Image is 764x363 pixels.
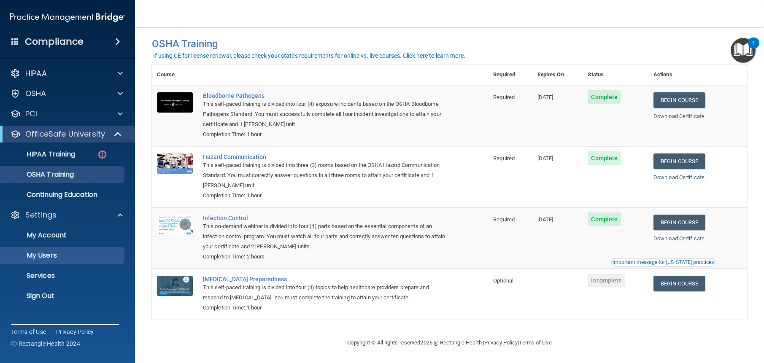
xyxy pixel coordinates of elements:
[653,215,705,230] a: Begin Course
[203,191,446,201] div: Completion Time: 1 hour
[5,150,75,159] p: HIPAA Training
[10,109,123,119] a: PCI
[613,260,714,265] div: Important message for [US_STATE] practices
[11,328,46,336] a: Terms of Use
[152,65,198,85] th: Course
[203,303,446,313] div: Completion Time: 1 hour
[5,272,121,280] p: Services
[10,129,122,139] a: OfficeSafe University
[203,92,446,99] a: Bloodborne Pathogens
[588,151,621,165] span: Complete
[653,276,705,291] a: Begin Course
[10,9,125,26] img: PMB logo
[653,174,705,180] a: Download Certificate
[611,258,715,266] button: Read this if you are a dental practitioner in the state of CA
[203,252,446,262] div: Completion Time: 2 hours
[25,36,84,48] h4: Compliance
[203,129,446,140] div: Completion Time: 1 hour
[588,90,621,104] span: Complete
[56,328,94,336] a: Privacy Policy
[5,251,121,260] p: My Users
[10,210,123,220] a: Settings
[519,339,551,346] a: Terms of Use
[97,149,108,160] img: danger-circle.6113f641.png
[537,94,553,100] span: [DATE]
[203,215,446,221] a: Infection Control
[25,109,37,119] p: PCI
[5,292,121,300] p: Sign Out
[752,43,755,54] div: 1
[484,339,518,346] a: Privacy Policy
[203,276,446,282] a: [MEDICAL_DATA] Preparedness
[25,129,105,139] p: OfficeSafe University
[203,282,446,303] div: This self-paced training is divided into four (4) topics to help healthcare providers prepare and...
[588,212,621,226] span: Complete
[203,153,446,160] a: Hazard Communication
[493,216,515,223] span: Required
[152,51,467,60] button: If using CE for license renewal, please check your state's requirements for online vs. live cours...
[537,216,553,223] span: [DATE]
[493,155,515,161] span: Required
[5,170,74,179] p: OSHA Training
[537,155,553,161] span: [DATE]
[152,38,747,50] h4: OSHA Training
[493,277,513,284] span: Optional
[648,65,747,85] th: Actions
[25,89,46,99] p: OSHA
[5,231,121,239] p: My Account
[203,99,446,129] div: This self-paced training is divided into four (4) exposure incidents based on the OSHA Bloodborne...
[488,65,532,85] th: Required
[653,235,705,242] a: Download Certificate
[25,210,57,220] p: Settings
[653,92,705,108] a: Begin Course
[10,89,123,99] a: OSHA
[493,94,515,100] span: Required
[153,53,465,59] div: If using CE for license renewal, please check your state's requirements for online vs. live cours...
[583,65,648,85] th: Status
[296,329,604,356] div: Copyright © All rights reserved 2025 @ Rectangle Health | |
[653,153,705,169] a: Begin Course
[25,68,47,78] p: HIPAA
[532,65,583,85] th: Expires On
[618,303,754,337] iframe: Drift Widget Chat Controller
[203,221,446,252] div: This on-demand webinar is divided into four (4) parts based on the essential components of an inf...
[203,160,446,191] div: This self-paced training is divided into three (3) rooms based on the OSHA Hazard Communication S...
[5,191,121,199] p: Continuing Education
[10,68,123,78] a: HIPAA
[731,38,756,63] button: Open Resource Center, 1 new notification
[653,113,705,119] a: Download Certificate
[11,339,80,348] span: Ⓒ Rectangle Health 2024
[588,274,625,287] span: Incomplete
